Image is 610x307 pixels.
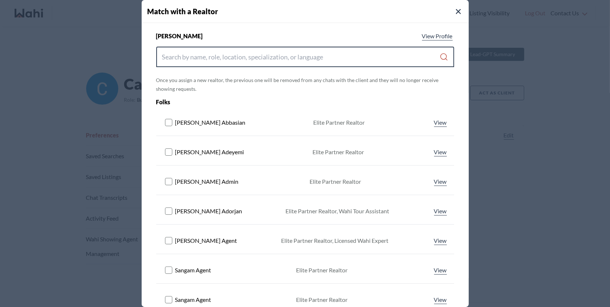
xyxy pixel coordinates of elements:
div: Elite Partner Realtor, Licensed Wahi Expert [281,236,388,245]
a: View profile [433,148,448,156]
span: [PERSON_NAME] Admin [175,177,239,186]
div: Folks [156,98,395,106]
div: Elite Partner Realtor [296,295,348,304]
span: [PERSON_NAME] [156,32,203,40]
div: Elite Partner Realtor [296,266,348,275]
a: View profile [433,177,448,186]
a: View profile [433,118,448,127]
div: Elite Partner Realtor [312,148,364,156]
span: [PERSON_NAME] Adorjan [175,207,242,215]
div: Elite Partner Realtor [313,118,365,127]
span: Sangam Agent [175,295,211,304]
span: [PERSON_NAME] Adeyemi [175,148,244,156]
a: View profile [433,266,448,275]
h4: Match with a Realtor [147,6,469,17]
a: View profile [433,295,448,304]
a: View profile [421,32,454,40]
button: Close Modal [454,7,463,16]
span: [PERSON_NAME] Abbasian [175,118,246,127]
p: Once you assign a new realtor, the previous one will be removed from any chats with the client an... [156,76,454,93]
div: Elite Partner Realtor [310,177,361,186]
span: Sangam Agent [175,266,211,275]
a: View profile [433,207,448,215]
input: Search input [162,50,440,63]
div: Elite Partner Realtor, Wahi Tour Assistant [285,207,389,215]
span: [PERSON_NAME] Agent [175,236,237,245]
a: View profile [433,236,448,245]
